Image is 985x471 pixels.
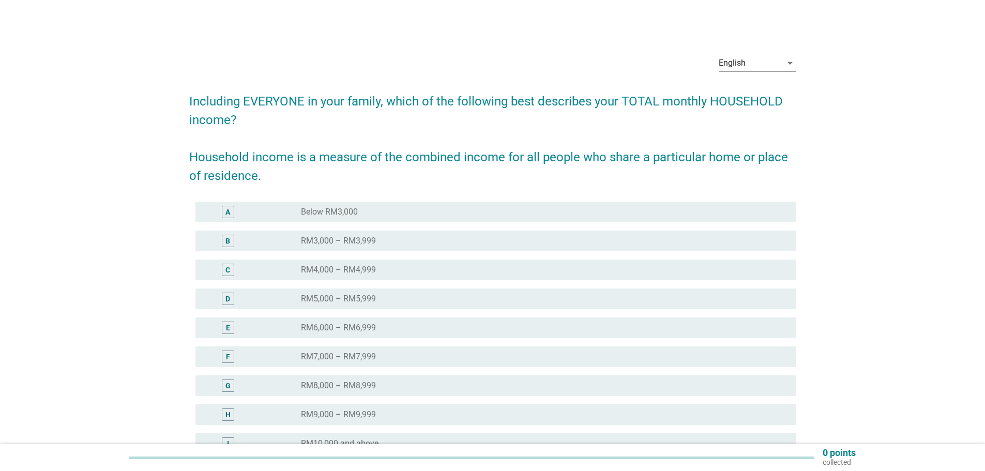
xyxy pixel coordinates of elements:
[225,236,230,247] div: B
[189,82,796,185] h2: Including EVERYONE in your family, which of the following best describes your TOTAL monthly HOUSE...
[301,265,376,275] label: RM4,000 – RM4,999
[225,207,230,218] div: A
[225,409,231,420] div: H
[226,323,230,333] div: E
[301,409,376,420] label: RM9,000 – RM9,999
[823,448,856,458] p: 0 points
[301,294,376,304] label: RM5,000 – RM5,999
[226,352,230,362] div: F
[301,438,378,449] label: RM10,000 and above
[301,381,376,391] label: RM8,000 – RM8,999
[301,323,376,333] label: RM6,000 – RM6,999
[784,57,796,69] i: arrow_drop_down
[225,381,231,391] div: G
[301,352,376,362] label: RM7,000 – RM7,999
[301,236,376,246] label: RM3,000 – RM3,999
[227,438,229,449] div: I
[301,207,358,217] label: Below RM3,000
[225,294,230,305] div: D
[225,265,230,276] div: C
[719,58,746,68] div: English
[823,458,856,467] p: collected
